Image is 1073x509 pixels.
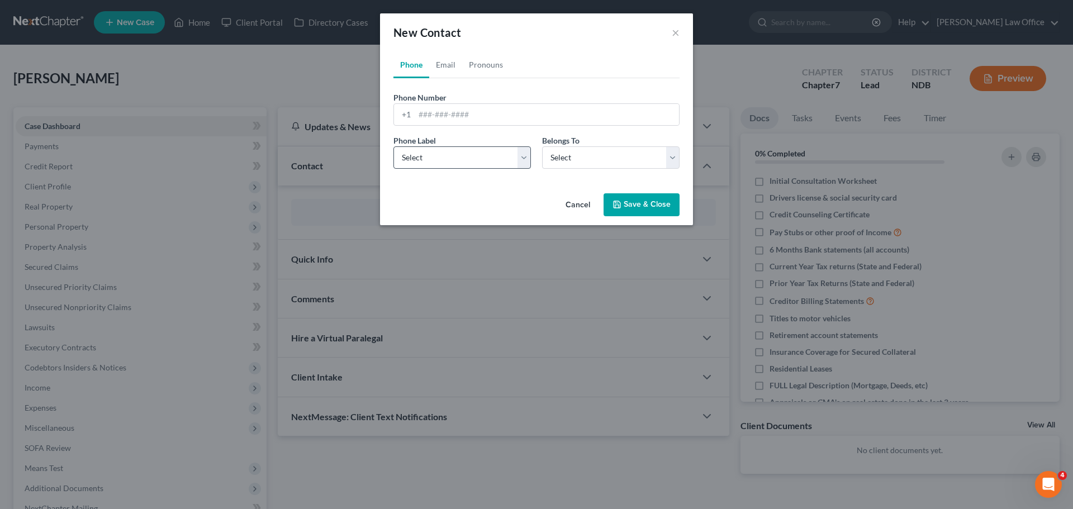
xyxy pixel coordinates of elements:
[393,26,461,39] span: New Contact
[604,193,680,217] button: Save & Close
[393,51,429,78] a: Phone
[672,26,680,39] button: ×
[1058,471,1067,480] span: 4
[394,104,415,125] div: +1
[462,51,510,78] a: Pronouns
[542,136,580,145] span: Belongs To
[393,136,436,145] span: Phone Label
[393,93,447,102] span: Phone Number
[415,104,679,125] input: ###-###-####
[1035,471,1062,498] iframe: Intercom live chat
[429,51,462,78] a: Email
[557,194,599,217] button: Cancel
